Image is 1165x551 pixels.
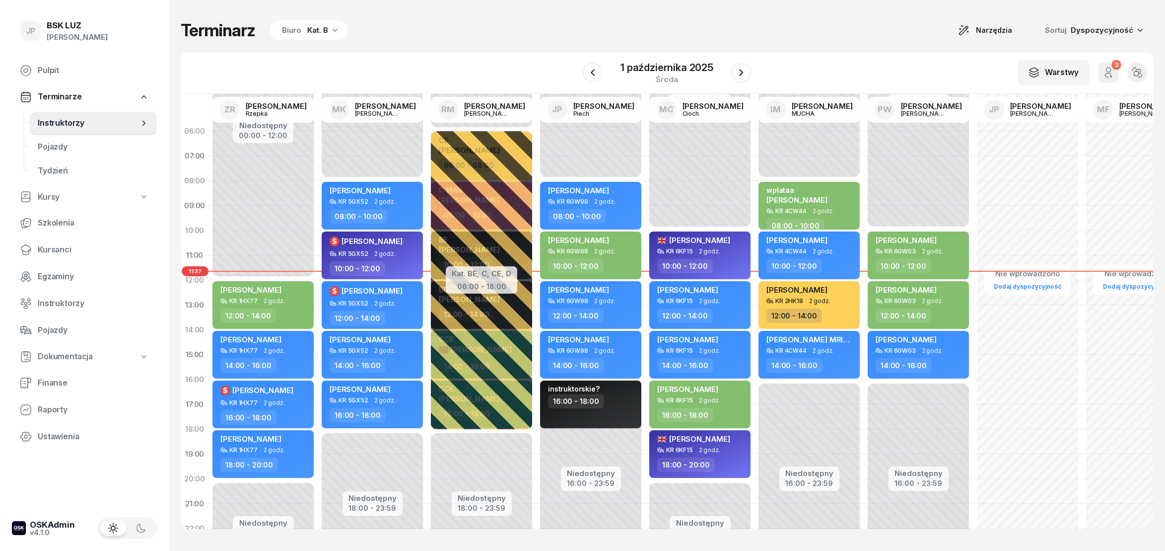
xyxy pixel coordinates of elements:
span: $ [332,238,337,245]
div: 16:00 - 23:59 [894,477,943,487]
div: 10:00 [181,218,208,243]
div: Niedostępny [458,494,506,502]
span: 2 godz. [374,347,396,354]
span: Kursanci [38,243,149,256]
button: Niedostępny18:00 - 23:59 [348,492,397,514]
span: [PERSON_NAME] [342,236,403,246]
div: 14:00 - 16:00 [766,358,822,373]
span: [PERSON_NAME] [876,335,937,344]
div: środa [620,76,713,83]
div: 06:00 - 18:00 [452,280,511,291]
span: Finanse [38,377,149,390]
div: 13:00 [181,293,208,317]
div: 20:00 - 23:59 [239,527,288,537]
div: Nie wprowadzono [990,267,1065,280]
div: 16:00 - 23:59 [567,477,615,487]
div: 1 października 2025 [620,63,713,73]
span: [PERSON_NAME] MRICHKO [766,335,864,344]
a: Raporty [12,398,157,422]
img: logo-xs-dark@2x.png [12,521,26,535]
a: Pulpit [12,59,157,82]
div: KR 1HX77 [229,298,258,304]
a: Terminarze [12,85,157,108]
a: ZR[PERSON_NAME]Rzepka [212,97,315,123]
a: RM[PERSON_NAME][PERSON_NAME] [430,97,533,123]
div: 20:00 - 23:59 [676,527,725,537]
div: KR 4CW44 [775,347,807,354]
div: KR 6GW03 [885,347,916,354]
span: Raporty [38,403,149,416]
span: 2 godz. [809,298,830,305]
span: Szkolenia [38,217,149,230]
span: MK [332,105,346,114]
span: 2 godz. [813,248,834,255]
span: Kursy [38,191,60,204]
div: [PERSON_NAME] [792,102,853,110]
div: 12:00 - 14:00 [330,311,385,325]
a: Instruktorzy [12,292,157,315]
span: Instruktorzy [38,297,149,310]
a: Dodaj dyspozycyjność [990,281,1065,292]
span: Sortuj [1045,24,1069,37]
div: KR 6GW98 [557,248,588,254]
a: Kursy [12,186,157,209]
div: 17:00 [181,392,208,417]
span: MF [1097,105,1110,114]
div: KR 5GX52 [339,300,368,307]
button: Narzędzia [949,20,1021,40]
span: 2 godz. [594,198,616,205]
div: [PERSON_NAME] [1010,102,1071,110]
span: 2 godz. [374,198,396,205]
div: [PERSON_NAME] [464,102,525,110]
div: 07:00 [181,144,208,168]
div: 10:00 - 12:00 [876,259,931,273]
div: Kat. B [307,24,328,36]
span: [PERSON_NAME] [766,236,827,245]
span: JP [552,105,562,114]
a: PW[PERSON_NAME][PERSON_NAME] [867,97,970,123]
div: 10:00 - 12:00 [657,259,713,273]
span: 2 godz. [699,447,720,454]
span: 2 godz. [594,347,616,354]
span: [PERSON_NAME] [220,285,281,295]
div: 18:00 - 23:59 [348,502,397,512]
div: 11:00 [181,243,208,268]
div: KR 5GX52 [339,347,368,354]
span: 2 godz. [922,298,943,305]
div: [PERSON_NAME] [901,102,962,110]
div: 16:00 - 18:00 [220,410,276,425]
div: 08:00 - 10:00 [330,209,388,224]
div: KR 6KF15 [666,298,693,304]
div: 06:00 [181,119,208,144]
div: wpłataa [766,186,827,194]
div: 14:00 - 16:00 [548,358,604,373]
span: Pulpit [38,64,149,77]
button: Niedostępny16:00 - 23:59 [894,468,943,489]
span: [PERSON_NAME] [342,286,403,296]
div: 16:00 - 18:00 [548,394,604,408]
div: 14:00 [181,317,208,342]
span: JP [989,105,999,114]
a: Instruktorzy [30,111,157,135]
span: [PERSON_NAME] [766,285,827,295]
span: 2 godz. [264,399,285,406]
div: Niedostępny [567,470,615,477]
span: [PERSON_NAME] [657,285,718,295]
span: Ustawienia [38,430,149,443]
span: [PERSON_NAME] [548,335,609,344]
span: 2 godz. [699,298,720,305]
span: [PERSON_NAME] [232,386,293,395]
span: [PERSON_NAME] [330,335,391,344]
div: BSK LUZ [47,21,108,30]
div: 08:00 - 10:00 [548,209,606,224]
span: [PERSON_NAME] [330,385,391,394]
a: Egzaminy [12,265,157,289]
div: Piech [573,110,621,117]
div: 12:00 - 14:00 [220,309,276,323]
div: 10:00 - 12:00 [548,259,604,273]
span: 2 godz. [922,347,943,354]
button: Kat. BE, C, CE, D06:00 - 18:00 [452,267,511,291]
div: KR 1HX77 [229,447,258,453]
a: Kursanci [12,238,157,262]
a: Pojazdy [12,318,157,342]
